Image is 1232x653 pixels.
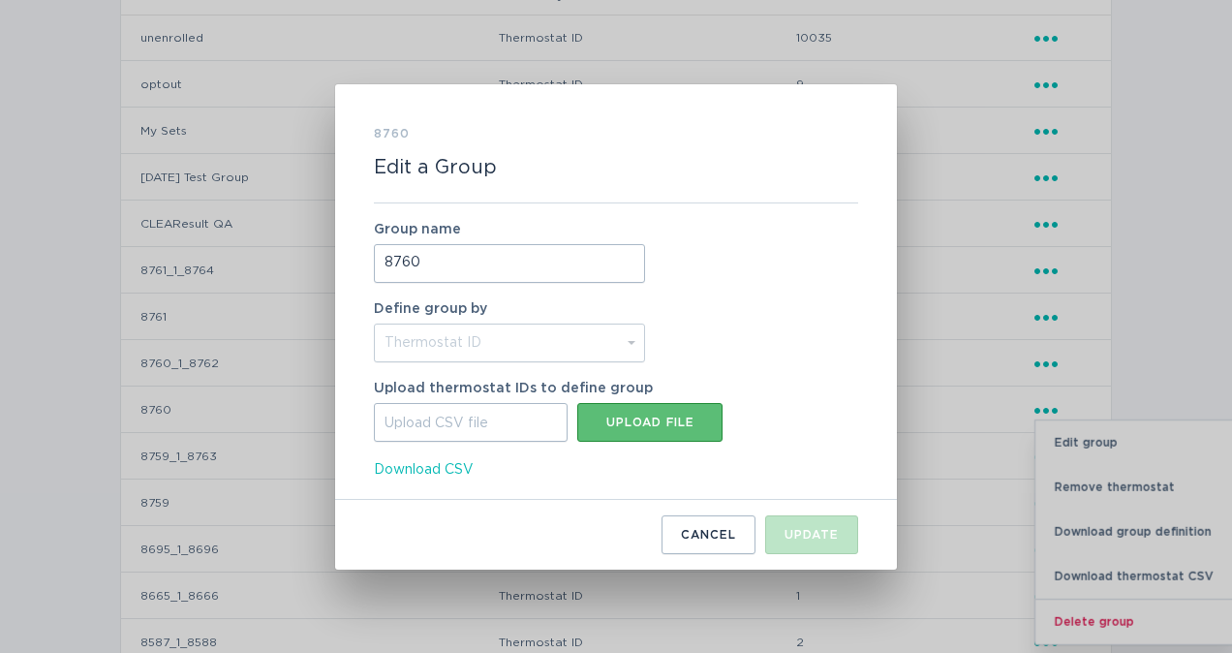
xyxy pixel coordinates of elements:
[374,123,410,144] h3: 8760
[374,403,568,442] div: Upload CSV file
[374,302,487,316] label: Define group by
[765,515,858,554] button: Update
[374,382,653,395] label: Upload thermostat IDs to define group
[662,515,755,554] button: Cancel
[374,459,474,481] span: Download CSV
[577,403,723,442] button: Upload CSV file
[374,156,497,179] h2: Edit a Group
[681,529,736,541] div: Cancel
[335,84,897,570] div: Edit group
[785,529,839,541] div: Update
[374,223,645,236] label: Group name
[587,417,713,428] div: Upload file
